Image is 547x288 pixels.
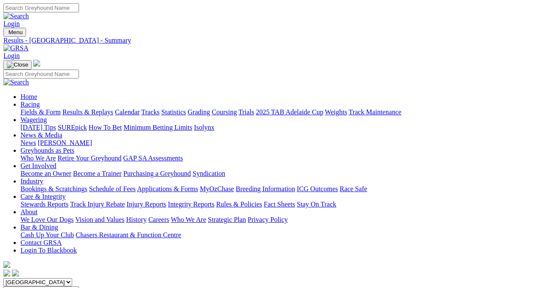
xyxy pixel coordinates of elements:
[20,231,74,239] a: Cash Up Your Club
[264,201,295,208] a: Fact Sheets
[20,162,56,169] a: Get Involved
[89,124,122,131] a: How To Bet
[194,124,214,131] a: Isolynx
[20,177,43,185] a: Industry
[20,247,77,254] a: Login To Blackbook
[161,108,186,116] a: Statistics
[20,201,68,208] a: Stewards Reports
[349,108,401,116] a: Track Maintenance
[3,261,10,268] img: logo-grsa-white.png
[89,185,135,192] a: Schedule of Fees
[137,185,198,192] a: Applications & Forms
[20,101,40,108] a: Racing
[20,185,544,193] div: Industry
[141,108,160,116] a: Tracks
[200,185,234,192] a: MyOzChase
[76,231,181,239] a: Chasers Restaurant & Function Centre
[193,170,225,177] a: Syndication
[216,201,262,208] a: Rules & Policies
[115,108,140,116] a: Calendar
[73,170,122,177] a: Become a Trainer
[3,270,10,276] img: facebook.svg
[20,201,544,208] div: Care & Integrity
[123,170,191,177] a: Purchasing a Greyhound
[20,231,544,239] div: Bar & Dining
[38,139,92,146] a: [PERSON_NAME]
[33,60,40,67] img: logo-grsa-white.png
[297,201,336,208] a: Stay On Track
[3,70,79,79] input: Search
[75,216,124,223] a: Vision and Values
[58,124,87,131] a: SUREpick
[20,208,38,215] a: About
[3,60,32,70] button: Toggle navigation
[20,147,74,154] a: Greyhounds as Pets
[339,185,367,192] a: Race Safe
[20,139,36,146] a: News
[20,93,37,100] a: Home
[9,29,23,35] span: Menu
[20,170,71,177] a: Become an Owner
[171,216,206,223] a: Who We Are
[126,216,146,223] a: History
[20,216,544,224] div: About
[3,52,20,59] a: Login
[208,216,246,223] a: Strategic Plan
[3,28,26,37] button: Toggle navigation
[3,3,79,12] input: Search
[20,131,62,139] a: News & Media
[20,124,544,131] div: Wagering
[3,20,20,27] a: Login
[3,37,544,44] a: Results - [GEOGRAPHIC_DATA] - Summary
[168,201,214,208] a: Integrity Reports
[70,201,125,208] a: Track Injury Rebate
[20,224,58,231] a: Bar & Dining
[3,12,29,20] img: Search
[20,108,61,116] a: Fields & Form
[256,108,323,116] a: 2025 TAB Adelaide Cup
[20,193,66,200] a: Care & Integrity
[20,154,544,162] div: Greyhounds as Pets
[20,124,56,131] a: [DATE] Tips
[248,216,288,223] a: Privacy Policy
[20,154,56,162] a: Who We Are
[297,185,338,192] a: ICG Outcomes
[12,270,19,276] img: twitter.svg
[3,79,29,86] img: Search
[20,139,544,147] div: News & Media
[20,170,544,177] div: Get Involved
[126,201,166,208] a: Injury Reports
[123,124,192,131] a: Minimum Betting Limits
[20,108,544,116] div: Racing
[212,108,237,116] a: Coursing
[20,239,61,246] a: Contact GRSA
[20,116,47,123] a: Wagering
[3,44,29,52] img: GRSA
[58,154,122,162] a: Retire Your Greyhound
[20,216,73,223] a: We Love Our Dogs
[20,185,87,192] a: Bookings & Scratchings
[188,108,210,116] a: Grading
[236,185,295,192] a: Breeding Information
[325,108,347,116] a: Weights
[238,108,254,116] a: Trials
[62,108,113,116] a: Results & Replays
[148,216,169,223] a: Careers
[7,61,28,68] img: Close
[123,154,183,162] a: GAP SA Assessments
